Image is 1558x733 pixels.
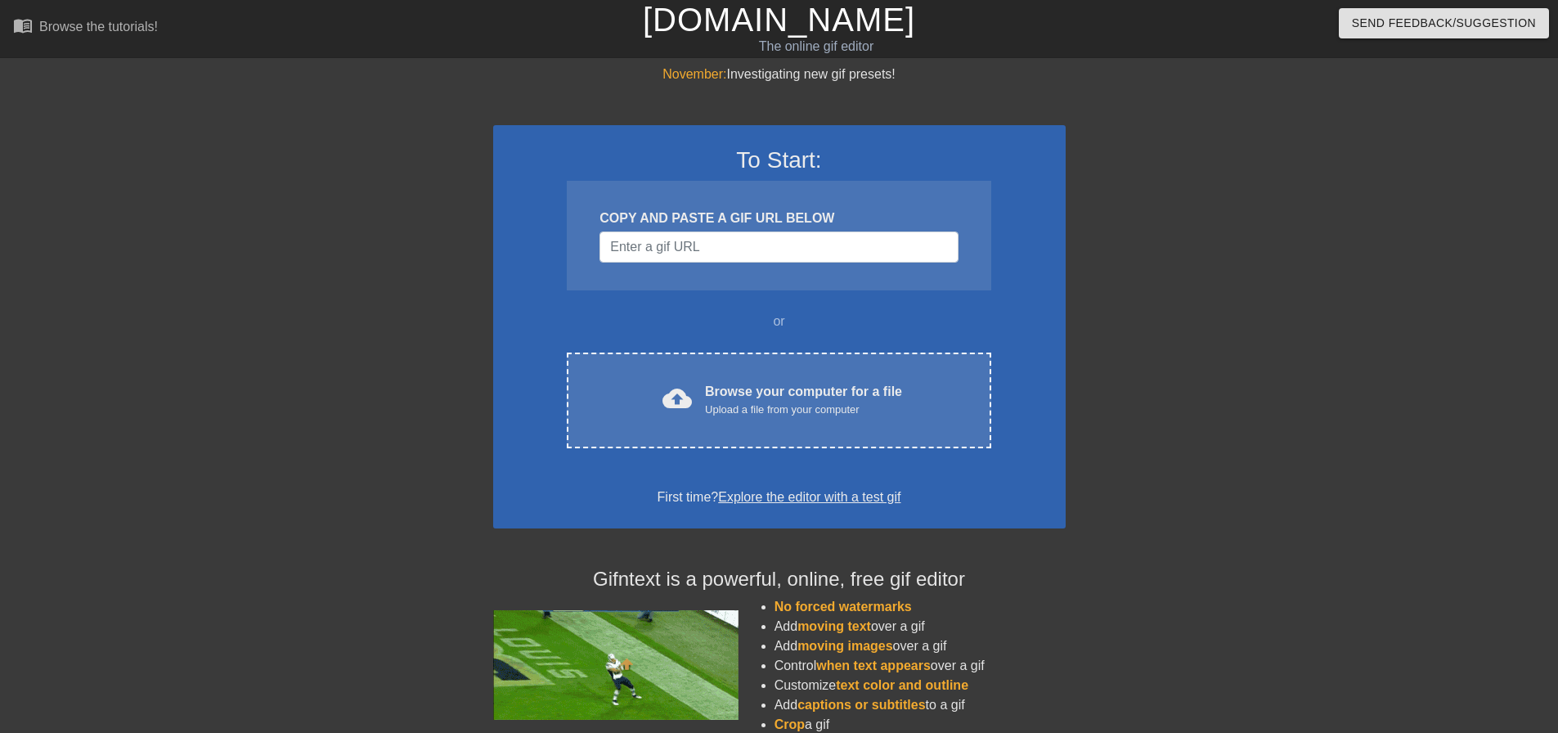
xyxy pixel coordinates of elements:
li: Add over a gif [775,617,1066,636]
span: Send Feedback/Suggestion [1352,13,1536,34]
span: Crop [775,717,805,731]
div: The online gif editor [528,37,1105,56]
li: Customize [775,676,1066,695]
span: cloud_upload [662,384,692,413]
a: [DOMAIN_NAME] [643,2,915,38]
span: captions or subtitles [797,698,925,712]
div: First time? [514,488,1044,507]
span: No forced watermarks [775,600,912,614]
div: Upload a file from your computer [705,402,902,418]
input: Username [599,232,958,263]
div: or [536,312,1023,331]
span: when text appears [816,659,931,672]
li: Control over a gif [775,656,1066,676]
div: Browse your computer for a file [705,382,902,418]
div: Browse the tutorials! [39,20,158,34]
div: Investigating new gif presets! [493,65,1066,84]
h3: To Start: [514,146,1044,174]
span: moving images [797,639,892,653]
button: Send Feedback/Suggestion [1339,8,1549,38]
a: Browse the tutorials! [13,16,158,41]
span: moving text [797,619,871,633]
div: COPY AND PASTE A GIF URL BELOW [599,209,958,228]
span: November: [662,67,726,81]
a: Explore the editor with a test gif [718,490,900,504]
h4: Gifntext is a powerful, online, free gif editor [493,568,1066,591]
li: Add over a gif [775,636,1066,656]
img: football_small.gif [493,610,739,720]
span: menu_book [13,16,33,35]
span: text color and outline [836,678,968,692]
li: Add to a gif [775,695,1066,715]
